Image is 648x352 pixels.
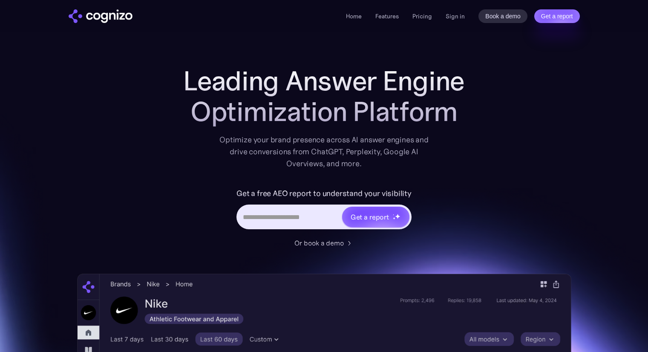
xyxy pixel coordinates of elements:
[294,238,344,248] div: Or book a demo
[236,187,412,200] label: Get a free AEO report to understand your visibility
[478,9,527,23] a: Book a demo
[294,238,354,248] a: Or book a demo
[154,66,495,127] h1: Leading Answer Engine Optimization Platform
[395,214,400,219] img: star
[393,214,394,215] img: star
[341,206,410,228] a: Get a reportstarstarstar
[375,12,399,20] a: Features
[534,9,580,23] a: Get a report
[412,12,432,20] a: Pricing
[446,11,465,21] a: Sign in
[69,9,132,23] a: home
[219,134,429,170] div: Optimize your brand presence across AI answer engines and drive conversions from ChatGPT, Perplex...
[393,217,396,220] img: star
[69,9,132,23] img: cognizo logo
[351,212,389,222] div: Get a report
[346,12,362,20] a: Home
[236,187,412,234] form: Hero URL Input Form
